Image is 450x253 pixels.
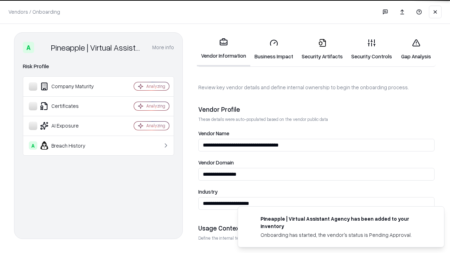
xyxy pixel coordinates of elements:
[198,105,435,113] div: Vendor Profile
[198,116,435,122] p: These details were auto-populated based on the vendor public data
[396,33,436,66] a: Gap Analysis
[297,33,347,66] a: Security Artifacts
[37,42,48,53] img: Pineapple | Virtual Assistant Agency
[23,42,34,53] div: A
[146,83,165,89] div: Analyzing
[250,33,297,66] a: Business Impact
[198,160,435,165] label: Vendor Domain
[152,41,174,54] button: More info
[29,122,113,130] div: AI Exposure
[198,84,435,91] p: Review key vendor details and define internal ownership to begin the onboarding process.
[8,8,60,15] p: Vendors / Onboarding
[198,131,435,136] label: Vendor Name
[261,215,427,230] div: Pineapple | Virtual Assistant Agency has been added to your inventory
[197,32,250,66] a: Vendor Information
[29,102,113,110] div: Certificates
[146,123,165,129] div: Analyzing
[29,82,113,91] div: Company Maturity
[347,33,396,66] a: Security Controls
[198,224,435,232] div: Usage Context
[146,103,165,109] div: Analyzing
[29,141,37,150] div: A
[246,215,255,223] img: trypineapple.com
[51,42,144,53] div: Pineapple | Virtual Assistant Agency
[29,141,113,150] div: Breach History
[198,235,435,241] p: Define the internal team and reason for using this vendor. This helps assess business relevance a...
[23,62,174,71] div: Risk Profile
[198,189,435,194] label: Industry
[261,231,427,239] div: Onboarding has started, the vendor's status is Pending Approval.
